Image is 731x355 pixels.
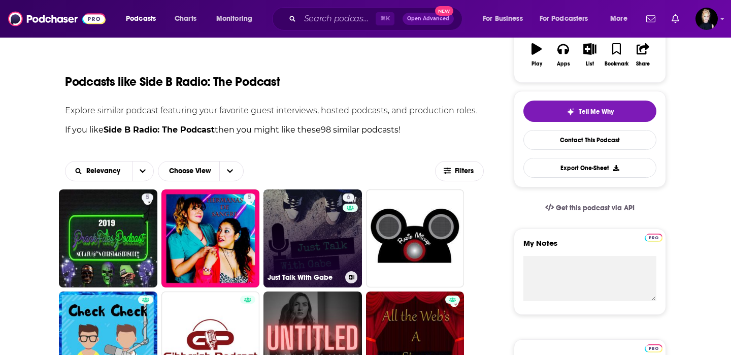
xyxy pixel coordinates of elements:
span: Choose View [161,163,219,180]
img: Podchaser - Follow, Share and Rate Podcasts [8,9,106,28]
div: List [586,61,594,67]
p: If you like then you might like these 98 similar podcasts ! [65,123,484,137]
button: List [577,37,603,73]
button: open menu [209,11,265,27]
button: open menu [65,168,132,175]
button: open menu [119,11,169,27]
span: 6 [347,192,350,203]
span: Monitoring [216,12,252,26]
img: Podchaser Pro [645,344,662,352]
h2: Choose List sort [65,161,154,181]
span: Get this podcast via API [556,204,635,212]
button: Play [523,37,550,73]
strong: Side B Radio: The Podcast [104,125,215,135]
button: Show profile menu [695,8,718,30]
span: Charts [175,12,196,26]
div: Bookmark [605,61,628,67]
span: Tell Me Why [579,108,614,116]
div: Apps [557,61,570,67]
button: open menu [132,162,153,181]
p: Explore similar podcast featuring your favorite guest interviews, hosted podcasts, and production... [65,106,484,115]
button: Apps [550,37,576,73]
button: open menu [533,11,603,27]
span: For Podcasters [540,12,588,26]
a: Show notifications dropdown [642,10,659,27]
a: 6Just Talk With Gabe [263,189,362,288]
a: 5 [244,193,255,202]
div: Play [531,61,542,67]
button: Share [630,37,656,73]
img: Podchaser Pro [645,234,662,242]
a: 5 [142,193,153,202]
a: 6 [343,193,354,202]
span: Open Advanced [407,16,449,21]
input: Search podcasts, credits, & more... [300,11,376,27]
div: Share [636,61,650,67]
button: Bookmark [603,37,629,73]
div: Search podcasts, credits, & more... [282,7,472,30]
a: Pro website [645,232,662,242]
h2: Choose View [158,161,250,181]
button: Export One-Sheet [523,158,656,178]
a: Pro website [645,343,662,352]
button: open menu [603,11,640,27]
button: tell me why sparkleTell Me Why [523,101,656,122]
button: Choose View [158,161,244,181]
a: Contact This Podcast [523,130,656,150]
h3: Just Talk With Gabe [268,273,341,282]
span: ⌘ K [376,12,394,25]
span: Filters [455,168,475,175]
a: Show notifications dropdown [668,10,683,27]
span: Podcasts [126,12,156,26]
label: My Notes [523,238,656,256]
span: For Business [483,12,523,26]
a: Charts [168,11,203,27]
img: tell me why sparkle [567,108,575,116]
a: 5 [59,189,157,288]
a: 5 [161,189,260,288]
span: 5 [146,192,149,203]
button: Open AdvancedNew [403,13,454,25]
span: New [435,6,453,16]
button: open menu [476,11,536,27]
button: Filters [435,161,484,181]
span: More [610,12,627,26]
a: Get this podcast via API [537,196,643,220]
span: Relevancy [86,168,124,175]
span: Logged in as Passell [695,8,718,30]
span: 5 [248,192,251,203]
h1: Podcasts like Side B Radio: The Podcast [65,74,280,89]
img: User Profile [695,8,718,30]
